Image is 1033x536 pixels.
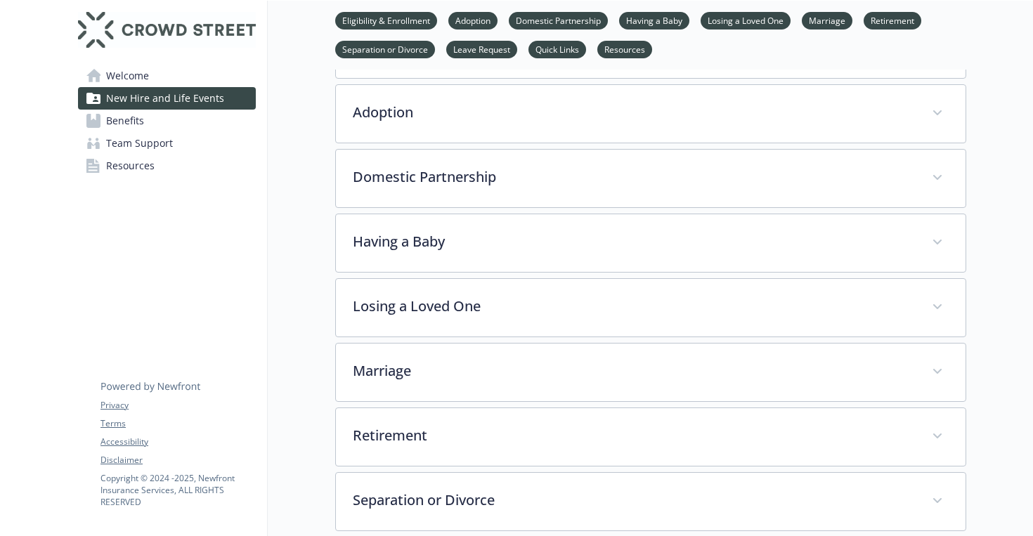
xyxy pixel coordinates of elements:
[619,13,689,27] a: Having a Baby
[78,155,256,177] a: Resources
[336,214,966,272] div: Having a Baby
[864,13,921,27] a: Retirement
[106,87,224,110] span: New Hire and Life Events
[100,417,255,430] a: Terms
[353,360,915,381] p: Marriage
[336,279,966,336] div: Losing a Loved One
[353,425,915,446] p: Retirement
[802,13,852,27] a: Marriage
[100,399,255,412] a: Privacy
[106,132,173,155] span: Team Support
[336,344,966,401] div: Marriage
[100,436,255,448] a: Accessibility
[106,155,155,177] span: Resources
[509,13,608,27] a: Domestic Partnership
[353,490,915,511] p: Separation or Divorce
[701,13,791,27] a: Losing a Loved One
[335,42,435,55] a: Separation or Divorce
[446,42,517,55] a: Leave Request
[353,166,915,188] p: Domestic Partnership
[353,231,915,252] p: Having a Baby
[528,42,586,55] a: Quick Links
[78,87,256,110] a: New Hire and Life Events
[336,408,966,466] div: Retirement
[100,454,255,466] a: Disclaimer
[78,110,256,132] a: Benefits
[336,85,966,143] div: Adoption
[353,102,915,123] p: Adoption
[448,13,498,27] a: Adoption
[597,42,652,55] a: Resources
[353,296,915,317] p: Losing a Loved One
[106,110,144,132] span: Benefits
[100,472,255,508] p: Copyright © 2024 - 2025 , Newfront Insurance Services, ALL RIGHTS RESERVED
[335,13,437,27] a: Eligibility & Enrollment
[78,65,256,87] a: Welcome
[106,65,149,87] span: Welcome
[336,150,966,207] div: Domestic Partnership
[78,132,256,155] a: Team Support
[336,473,966,530] div: Separation or Divorce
